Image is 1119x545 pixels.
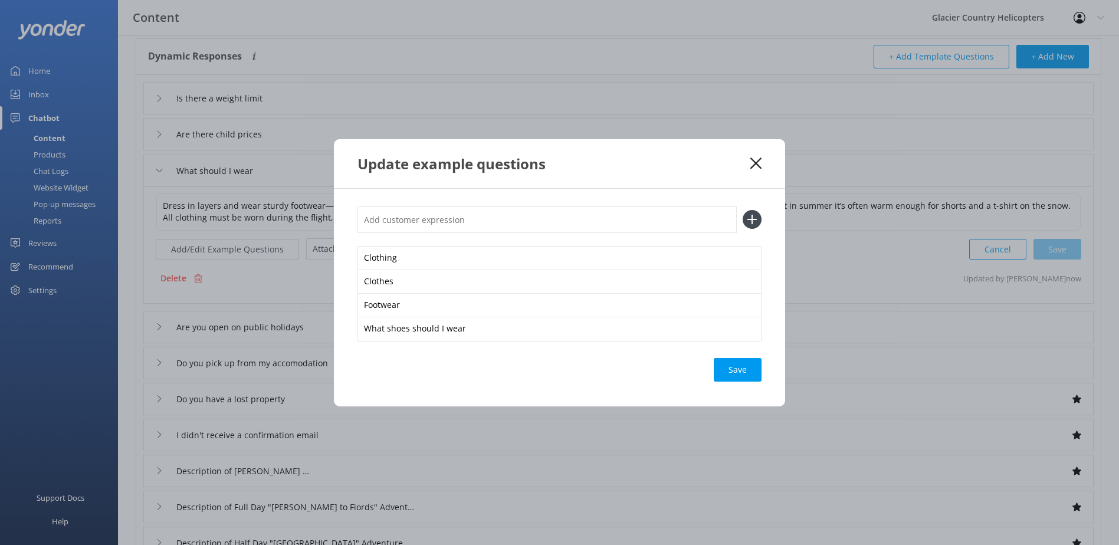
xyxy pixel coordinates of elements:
input: Add customer expression [357,206,737,233]
div: Update example questions [357,154,750,173]
div: Footwear [357,293,762,318]
div: Clothes [357,270,762,294]
div: What shoes should I wear [357,317,762,342]
div: Clothing [357,246,762,271]
button: Save [714,358,762,382]
button: Close [750,157,762,169]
